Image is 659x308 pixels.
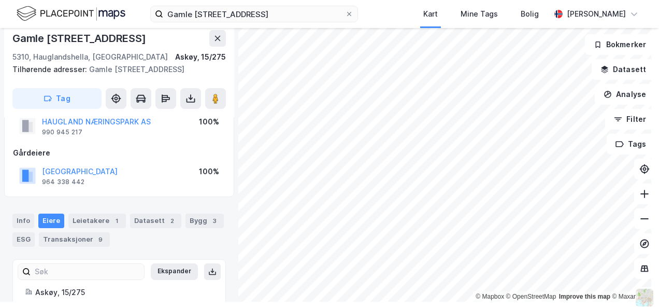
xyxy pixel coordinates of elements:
div: Mine Tags [461,8,498,20]
div: Kart [423,8,438,20]
button: Filter [605,109,655,130]
div: Bolig [521,8,539,20]
div: 964 338 442 [42,178,84,186]
div: 990 945 217 [42,128,82,136]
input: Søk [31,264,144,279]
div: Transaksjoner [39,232,110,247]
div: Askøy, 15/275 [35,286,213,299]
a: OpenStreetMap [506,293,556,300]
iframe: Chat Widget [607,258,659,308]
div: 100% [199,116,219,128]
button: Bokmerker [585,34,655,55]
div: Gårdeiere [13,147,225,159]
span: Tilhørende adresser: [12,65,89,74]
div: 9 [95,234,106,245]
button: Ekspander [151,263,198,280]
div: Leietakere [68,214,126,228]
button: Datasett [592,59,655,80]
div: 2 [167,216,177,226]
div: Eiere [38,214,64,228]
a: Mapbox [476,293,504,300]
div: Gamle [STREET_ADDRESS] [12,30,148,47]
div: [PERSON_NAME] [567,8,626,20]
a: Improve this map [559,293,610,300]
input: Søk på adresse, matrikkel, gårdeiere, leietakere eller personer [163,6,345,22]
div: Datasett [130,214,181,228]
div: ESG [12,232,35,247]
div: 100% [199,165,219,178]
div: Askøy, 15/275 [175,51,226,63]
img: logo.f888ab2527a4732fd821a326f86c7f29.svg [17,5,125,23]
button: Tags [607,134,655,155]
div: Gamle [STREET_ADDRESS] [12,63,218,76]
div: Info [12,214,34,228]
div: 1 [111,216,122,226]
button: Analyse [595,84,655,105]
button: Tag [12,88,102,109]
div: Bygg [185,214,224,228]
div: 5310, Hauglandshella, [GEOGRAPHIC_DATA] [12,51,168,63]
div: 3 [209,216,220,226]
